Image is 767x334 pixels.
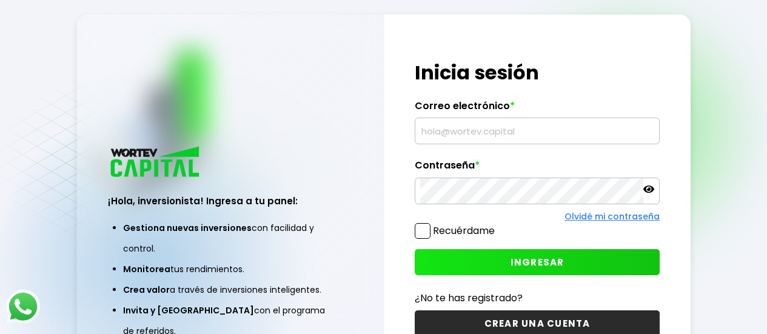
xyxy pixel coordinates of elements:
label: Recuérdame [433,224,495,238]
li: a través de inversiones inteligentes. [123,279,338,300]
a: Olvidé mi contraseña [564,210,660,222]
span: Invita y [GEOGRAPHIC_DATA] [123,304,254,316]
span: Monitorea [123,263,170,275]
p: ¿No te has registrado? [415,290,660,306]
label: Contraseña [415,159,660,178]
label: Correo electrónico [415,100,660,118]
h1: Inicia sesión [415,58,660,87]
img: logo_wortev_capital [108,145,204,181]
input: hola@wortev.capital [420,118,654,144]
button: INGRESAR [415,249,660,275]
span: INGRESAR [511,256,564,269]
span: Gestiona nuevas inversiones [123,222,252,234]
img: logos_whatsapp-icon.242b2217.svg [6,290,40,324]
li: con facilidad y control. [123,218,338,259]
span: Crea valor [123,284,170,296]
h3: ¡Hola, inversionista! Ingresa a tu panel: [108,194,353,208]
li: tus rendimientos. [123,259,338,279]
